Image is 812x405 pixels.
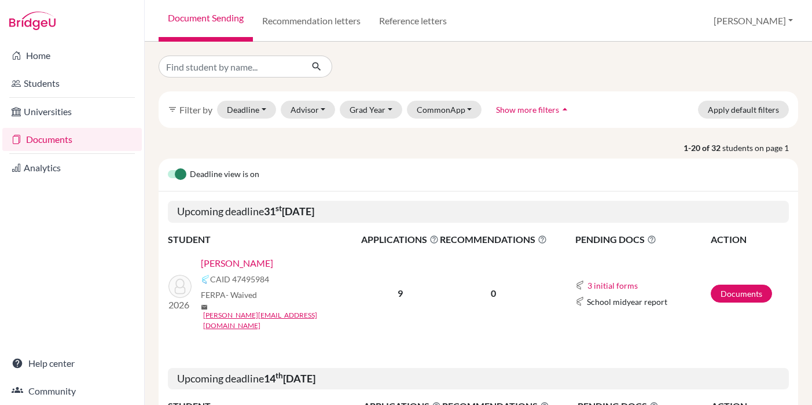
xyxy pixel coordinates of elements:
[201,289,257,301] span: FERPA
[226,290,257,300] span: - Waived
[190,168,259,182] span: Deadline view is on
[340,101,402,119] button: Grad Year
[398,288,403,299] b: 9
[168,232,361,247] th: STUDENT
[168,298,192,312] p: 2026
[201,256,273,270] a: [PERSON_NAME]
[361,233,439,246] span: APPLICATIONS
[710,232,789,247] th: ACTION
[708,10,798,32] button: [PERSON_NAME]
[440,233,547,246] span: RECOMMENDATIONS
[168,201,789,223] h5: Upcoming deadline
[264,372,315,385] b: 14 [DATE]
[201,304,208,311] span: mail
[496,105,559,115] span: Show more filters
[264,205,314,218] b: 31 [DATE]
[575,281,585,290] img: Common App logo
[711,285,772,303] a: Documents
[179,104,212,115] span: Filter by
[440,286,547,300] p: 0
[2,156,142,179] a: Analytics
[201,275,210,284] img: Common App logo
[2,72,142,95] a: Students
[698,101,789,119] button: Apply default filters
[2,44,142,67] a: Home
[159,56,302,78] input: Find student by name...
[210,273,269,285] span: CAID 47495984
[168,368,789,390] h5: Upcoming deadline
[275,371,283,380] sup: th
[575,297,585,306] img: Common App logo
[217,101,276,119] button: Deadline
[281,101,336,119] button: Advisor
[2,352,142,375] a: Help center
[168,275,192,298] img: Mita, Amy
[486,101,580,119] button: Show more filtersarrow_drop_up
[684,142,722,154] strong: 1-20 of 32
[587,279,638,292] button: 3 initial forms
[2,100,142,123] a: Universities
[9,12,56,30] img: Bridge-U
[587,296,667,308] span: School midyear report
[559,104,571,115] i: arrow_drop_up
[275,204,282,213] sup: st
[575,233,710,246] span: PENDING DOCS
[407,101,482,119] button: CommonApp
[2,380,142,403] a: Community
[2,128,142,151] a: Documents
[168,105,177,114] i: filter_list
[722,142,798,154] span: students on page 1
[203,310,369,331] a: [PERSON_NAME][EMAIL_ADDRESS][DOMAIN_NAME]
